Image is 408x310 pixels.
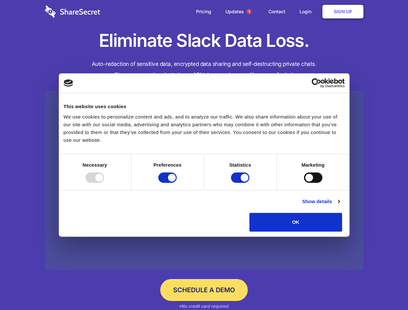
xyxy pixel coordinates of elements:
a: Show details [302,198,340,205]
a: Wistia video thumbnail [45,91,363,270]
a: Sign Up [322,5,363,18]
a: Usercentrics Cookiebot - opens in a new window [288,78,345,88]
span: 1 [246,9,252,14]
div: This website uses cookies [64,103,345,110]
h1: Eliminate Slack Data Loss. [45,29,363,52]
div: We use cookies to personalize content and ads, and to analyze our traffic. We also share informat... [64,113,345,144]
img: logo [64,79,73,87]
strong: Statistics [229,162,251,168]
strong: Preferences [153,162,182,168]
a: Pricing [190,2,218,22]
a: Contact [262,2,292,22]
h4: Auto-redaction of sensitive data, encrypted data sharing and self-destructing private chats. Shar... [45,59,363,80]
strong: Marketing [301,162,325,168]
strong: Necessary [83,162,107,168]
em: *No credit card required. [179,304,229,309]
a: Schedule a Demo [160,279,248,301]
a: Login [293,2,321,22]
button: OK [249,213,342,232]
img: logo-wordmark-white-trans-d4663122ce5f474addd5e946df7df03e33cb6a1c49d2221995e7729f52c070b2.svg [45,5,100,18]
